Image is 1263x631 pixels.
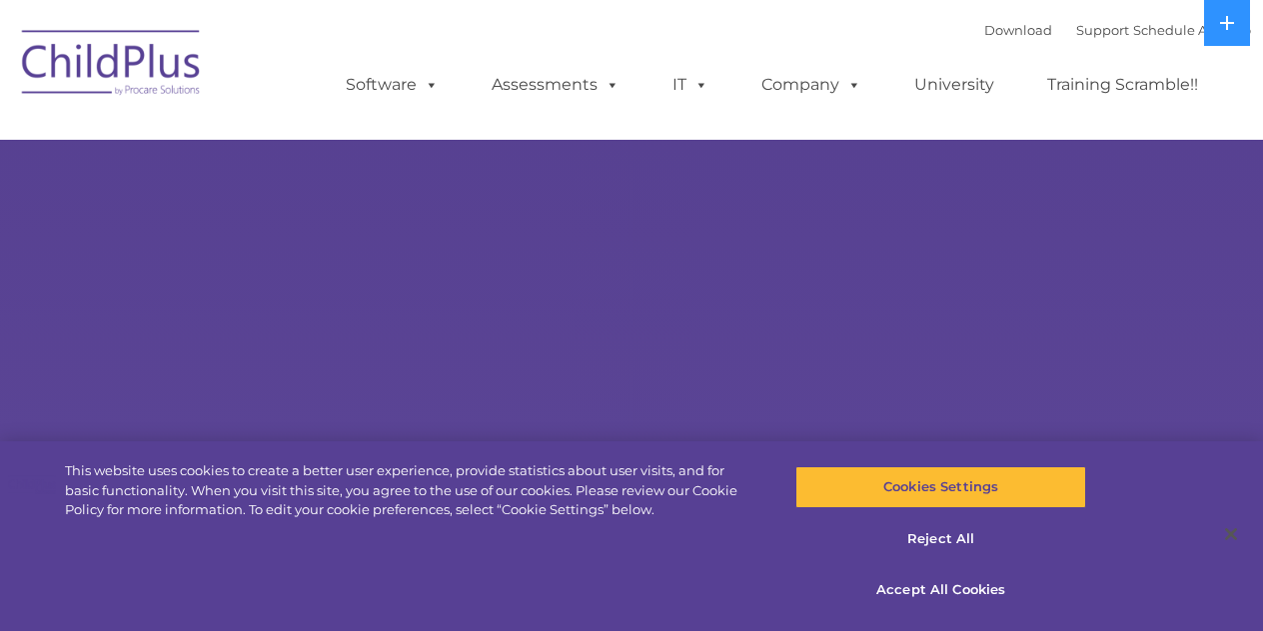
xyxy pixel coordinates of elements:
a: University [894,65,1014,105]
button: Reject All [795,518,1086,560]
button: Accept All Cookies [795,569,1086,611]
a: Training Scramble!! [1027,65,1218,105]
font: | [984,22,1251,38]
img: ChildPlus by Procare Solutions [12,16,212,116]
button: Close [1209,512,1253,556]
span: Phone number [278,214,363,229]
a: Assessments [472,65,639,105]
span: Last name [278,132,339,147]
button: Cookies Settings [795,466,1086,508]
a: Software [326,65,459,105]
a: Schedule A Demo [1133,22,1251,38]
a: Company [741,65,881,105]
a: Download [984,22,1052,38]
div: This website uses cookies to create a better user experience, provide statistics about user visit... [65,461,757,520]
a: IT [652,65,728,105]
a: Support [1076,22,1129,38]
